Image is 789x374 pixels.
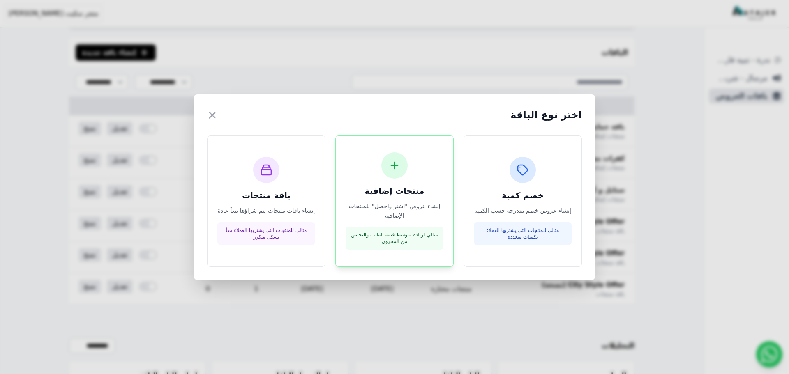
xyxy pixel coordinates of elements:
p: مثالي للمنتجات التي يشتريها العملاء معاً بشكل متكرر [222,227,310,240]
h3: باقة منتجات [217,190,315,201]
p: مثالي للمنتجات التي يشتريها العملاء بكميات متعددة [479,227,567,240]
h2: اختر نوع الباقة [510,108,582,122]
p: إنشاء عروض خصم متدرجة حسب الكمية [474,206,572,216]
h3: خصم كمية [474,190,572,201]
p: إنشاء باقات منتجات يتم شراؤها معاً عادة [217,206,315,216]
p: إنشاء عروض "اشتر واحصل" للمنتجات الإضافية [346,202,443,220]
h3: منتجات إضافية [346,185,443,197]
button: × [207,108,217,122]
p: مثالي لزيادة متوسط قيمة الطلب والتخلص من المخزون [351,232,438,245]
